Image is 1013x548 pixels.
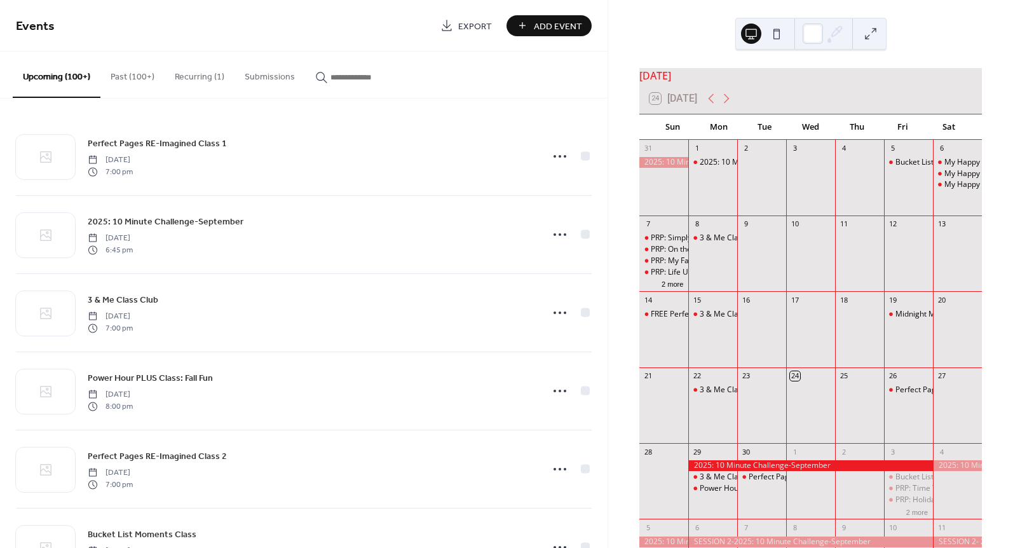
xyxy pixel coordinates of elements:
div: 5 [643,523,653,532]
div: Thu [834,114,880,140]
div: 10 [790,219,799,229]
div: 5 [888,144,897,153]
span: Power Hour PLUS Class: Fall Fun [88,372,213,385]
div: My Happy Saturday-Summer Edition [933,157,982,168]
div: PRP: On the Road [639,244,688,255]
div: 19 [888,295,897,305]
div: 8 [692,219,702,229]
div: PRP: Simply Summer [639,233,688,243]
div: 7 [741,523,751,532]
div: Bucket List Trip Class [884,157,933,168]
div: 3 [790,144,799,153]
div: 4 [937,447,946,456]
div: 23 [741,371,751,381]
div: 13 [937,219,946,229]
div: FREE Perfect Pages RE-Imagined Class [639,309,688,320]
span: [DATE] [88,233,133,244]
div: 26 [888,371,897,381]
div: 6 [937,144,946,153]
span: Events [16,14,55,39]
button: 2 more [901,506,933,517]
div: 8 [790,523,799,532]
a: Perfect Pages RE-Imagined Class 1 [88,136,227,151]
div: 25 [839,371,848,381]
button: Submissions [235,51,305,97]
div: 27 [937,371,946,381]
span: [DATE] [88,389,133,401]
div: 1 [692,144,702,153]
div: 28 [643,447,653,456]
div: PRP: Life Unfiltered [651,267,718,278]
div: 2 [839,447,848,456]
span: 2025: 10 Minute Challenge-September [88,216,243,229]
div: 3 & Me Class Club [700,309,764,320]
div: [DATE] [639,68,982,83]
a: Bucket List Moments Class [88,527,196,542]
div: Perfect Pages RE-Imagined Class 1 [884,385,933,395]
div: 12 [888,219,897,229]
div: 2025: 10 Minute Challenge-August [688,157,737,168]
span: 7:00 pm [88,166,133,177]
div: 2025: 10 Minute Challenge-September [688,460,933,471]
button: Recurring (1) [165,51,235,97]
div: 30 [741,447,751,456]
div: 29 [692,447,702,456]
div: My Happy Saturday-Magical Edition [933,168,982,179]
div: Wed [788,114,834,140]
div: 16 [741,295,751,305]
button: Add Event [506,15,592,36]
div: 10 [888,523,897,532]
div: 2 [741,144,751,153]
div: 11 [937,523,946,532]
a: Export [431,15,501,36]
span: Export [458,20,492,33]
div: 3 & Me Class Club [700,233,764,243]
div: 4 [839,144,848,153]
span: 6:45 pm [88,244,133,256]
div: PRP: Life Unfiltered [639,267,688,278]
div: Fri [880,114,925,140]
div: PRP: On the Road [651,244,711,255]
div: 31 [643,144,653,153]
div: 2025: 10 Minute Challenge-August [700,157,822,168]
div: Tue [742,114,787,140]
span: 7:00 pm [88,322,133,334]
span: Perfect Pages RE-Imagined Class 1 [88,137,227,151]
div: PRP: Time Together [895,483,965,494]
div: Midnight Madness [884,309,933,320]
div: 3 & Me Class Club [700,472,764,483]
div: Perfect Pages RE-Imagined Class 2 [737,472,786,483]
div: My Happy Saturday-Friends & Family Edition [933,179,982,190]
div: 18 [839,295,848,305]
span: [DATE] [88,311,133,322]
div: FREE Perfect Pages RE-Imagined Class [651,309,786,320]
div: 17 [790,295,799,305]
div: 3 & Me Class Club [688,472,737,483]
div: Bucket List Trip Class [895,157,970,168]
a: 3 & Me Class Club [88,292,158,307]
div: 2025: 10 Minute Challenge-September [639,537,688,547]
div: Power Hour PLUS Class: Fall Fun [700,483,813,494]
span: 7:00 pm [88,479,133,490]
div: Sat [926,114,972,140]
span: Bucket List Moments Class [88,528,196,542]
div: Mon [696,114,742,140]
div: 15 [692,295,702,305]
div: 9 [839,523,848,532]
div: 9 [741,219,751,229]
div: 3 & Me Class Club [700,385,764,395]
div: Bucket List Moments Class [884,472,933,483]
div: PRP: Holiday Happenings [895,495,984,505]
div: 11 [839,219,848,229]
div: PRP: My Fabulous Friends [651,256,740,266]
div: Power Hour PLUS Class: Fall Fun [688,483,737,494]
div: 21 [643,371,653,381]
span: [DATE] [88,154,133,166]
div: 1 [790,447,799,456]
div: SESSION 2- 2025: 10 Minute Challenge-September [933,537,982,547]
div: 3 & Me Class Club [688,309,737,320]
div: 2025: 10 Minute Challenge-August [639,157,688,168]
div: Perfect Pages RE-Imagined Class 2 [749,472,871,483]
span: [DATE] [88,467,133,479]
